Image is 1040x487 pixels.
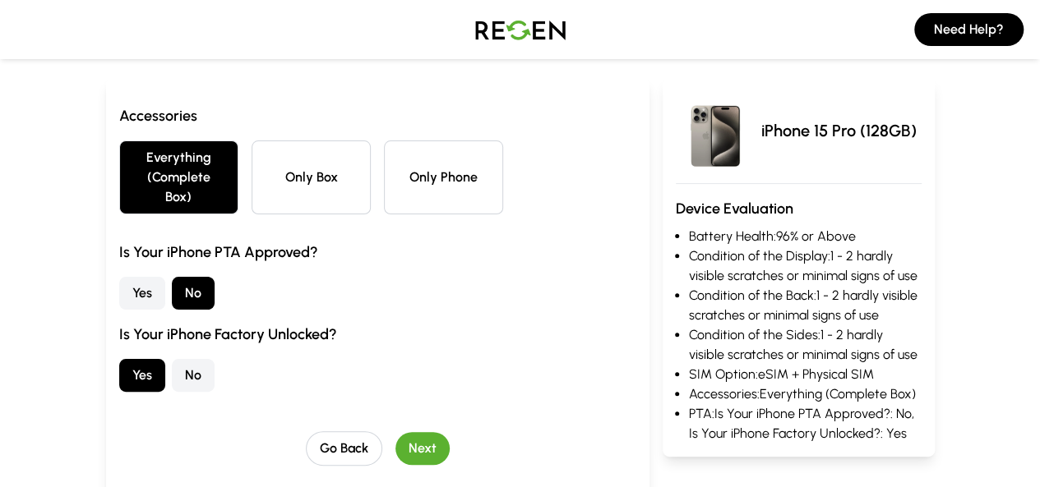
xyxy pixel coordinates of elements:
[689,365,922,384] li: SIM Option: eSIM + Physical SIM
[676,91,755,170] img: iPhone 15 Pro
[119,104,636,127] h3: Accessories
[252,140,371,214] button: Only Box
[689,227,922,246] li: Battery Health: 96% or Above
[119,359,165,392] button: Yes
[306,431,382,466] button: Go Back
[119,277,165,310] button: Yes
[172,359,215,392] button: No
[689,384,922,404] li: Accessories: Everything (Complete Box)
[172,277,215,310] button: No
[689,286,922,325] li: Condition of the Back: 1 - 2 hardly visible scratches or minimal signs of use
[119,323,636,346] h3: Is Your iPhone Factory Unlocked?
[119,241,636,264] h3: Is Your iPhone PTA Approved?
[676,197,922,220] h3: Device Evaluation
[119,140,238,214] button: Everything (Complete Box)
[914,13,1024,46] button: Need Help?
[761,119,917,142] p: iPhone 15 Pro (128GB)
[384,140,503,214] button: Only Phone
[689,325,922,365] li: Condition of the Sides: 1 - 2 hardly visible scratches or minimal signs of use
[689,246,922,286] li: Condition of the Display: 1 - 2 hardly visible scratches or minimal signs of use
[463,7,578,53] img: Logo
[689,404,922,443] li: PTA: Is Your iPhone PTA Approved?: No, Is Your iPhone Factory Unlocked?: Yes
[395,432,450,465] button: Next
